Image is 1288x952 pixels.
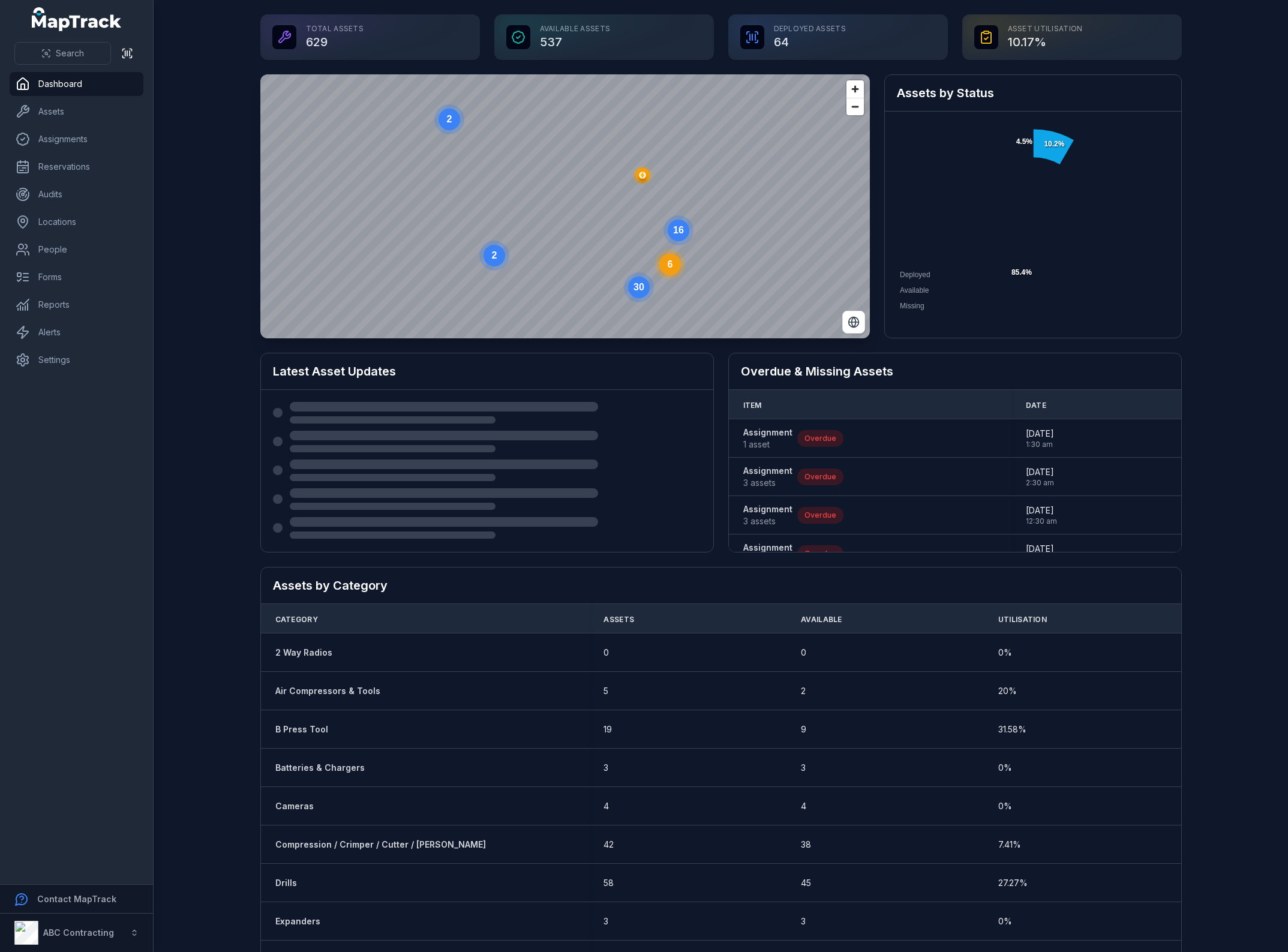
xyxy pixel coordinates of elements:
h2: Assets by Category [273,577,1169,594]
a: Assignment3 assets [743,465,792,489]
span: Category [275,615,318,624]
a: Reservations [10,155,143,179]
div: Overdue [797,545,843,562]
span: 1 asset [743,439,792,451]
a: People [10,238,143,262]
a: Expanders [275,915,320,927]
span: Available [900,286,929,295]
span: 31.58 % [998,723,1026,735]
span: 0 % [998,915,1012,927]
a: Drills [275,877,297,889]
span: 5 [604,685,608,697]
div: Overdue [797,507,843,524]
a: Assignment [743,542,792,566]
span: Missing [900,302,924,310]
span: 0 % [998,762,1012,774]
span: 12:30 am [1026,516,1057,526]
span: 9 [801,723,806,735]
strong: Assignment [743,503,792,515]
span: 27.27 % [998,877,1028,889]
span: 2 [801,685,806,697]
span: 3 [801,915,806,927]
span: 7.41 % [998,839,1021,851]
span: 4 [604,800,609,812]
time: 11/30/2024, 2:30:00 AM [1026,466,1054,488]
a: Cameras [275,800,314,812]
span: 3 [604,762,608,774]
text: 2 [491,250,497,260]
time: 8/31/2024, 1:30:00 AM [1026,428,1054,449]
a: Alerts [10,320,143,344]
span: [DATE] [1026,428,1054,440]
span: Utilisation [998,615,1047,624]
h2: Latest Asset Updates [273,363,701,380]
span: 3 assets [743,515,792,527]
text: 16 [673,225,684,235]
span: 3 [801,762,806,774]
span: 0 % [998,647,1012,659]
a: B Press Tool [275,723,328,735]
time: 1/31/2025, 12:30:00 AM [1026,504,1057,526]
span: 38 [801,839,811,851]
div: Overdue [797,469,843,485]
span: 0 [801,647,806,659]
button: Zoom out [846,98,864,115]
a: Assignments [10,127,143,151]
strong: ABC Contracting [43,927,114,938]
a: Assignment1 asset [743,427,792,451]
a: Forms [10,265,143,289]
text: 6 [667,259,672,269]
a: Reports [10,293,143,317]
strong: Assignment [743,542,792,554]
span: 42 [604,839,614,851]
strong: Assignment [743,427,792,439]
span: Assets [604,615,634,624]
button: Zoom in [846,80,864,98]
text: 30 [634,282,644,292]
time: 2/28/2025, 12:30:00 AM [1026,543,1057,564]
span: 2:30 am [1026,478,1054,488]
a: Assets [10,100,143,124]
a: 2 Way Radios [275,647,332,659]
a: MapTrack [32,7,122,31]
span: 1:30 am [1026,440,1054,449]
span: 0 % [998,800,1012,812]
span: Search [56,47,84,59]
span: 3 assets [743,477,792,489]
canvas: Map [260,74,870,338]
span: 0 [604,647,609,659]
span: 58 [604,877,614,889]
h2: Assets by Status [897,85,1169,101]
a: Air Compressors & Tools [275,685,380,697]
span: [DATE] [1026,466,1054,478]
a: Assignment3 assets [743,503,792,527]
span: 20 % [998,685,1017,697]
span: Deployed [900,271,930,279]
span: [DATE] [1026,504,1057,516]
button: Search [14,42,111,65]
span: 19 [604,723,612,735]
a: Dashboard [10,72,143,96]
a: Compression / Crimper / Cutter / [PERSON_NAME] [275,839,486,851]
span: Date [1026,401,1046,410]
span: Item [743,401,762,410]
h2: Overdue & Missing Assets [741,363,1169,380]
span: 45 [801,877,811,889]
a: Settings [10,348,143,372]
span: 4 [801,800,806,812]
div: Overdue [797,430,843,447]
span: Available [801,615,842,624]
span: [DATE] [1026,543,1057,555]
text: 2 [446,114,452,124]
button: Switch to Satellite View [842,311,865,334]
a: Batteries & Chargers [275,762,365,774]
span: 3 [604,915,608,927]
